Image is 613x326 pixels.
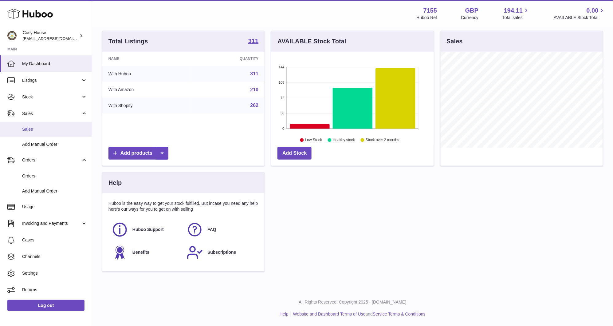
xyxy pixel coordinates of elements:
text: Low Stock [305,138,322,142]
span: Total sales [502,15,530,21]
th: Quantity [191,52,265,66]
text: 72 [281,96,285,100]
span: Sales [22,126,87,132]
img: info@wholesomegoods.com [7,31,17,40]
a: Subscriptions [187,244,255,261]
span: Orders [22,173,87,179]
td: With Amazon [102,82,191,98]
a: 311 [250,71,259,76]
span: [EMAIL_ADDRESS][DOMAIN_NAME] [23,36,90,41]
h3: Total Listings [108,37,148,46]
span: 194.11 [504,6,523,15]
span: Subscriptions [207,249,236,255]
a: Help [280,312,289,316]
span: Benefits [132,249,149,255]
p: All Rights Reserved. Copyright 2025 - [DOMAIN_NAME] [97,299,608,305]
span: Add Manual Order [22,188,87,194]
span: Listings [22,78,81,83]
a: Service Terms & Conditions [373,312,426,316]
span: Stock [22,94,81,100]
a: Log out [7,300,84,311]
span: Usage [22,204,87,210]
span: 0.00 [587,6,599,15]
span: Invoicing and Payments [22,221,81,226]
span: My Dashboard [22,61,87,67]
span: Returns [22,287,87,293]
h3: Sales [447,37,463,46]
strong: 7155 [423,6,437,15]
a: Benefits [112,244,180,261]
span: FAQ [207,227,216,233]
span: AVAILABLE Stock Total [554,15,606,21]
a: FAQ [187,221,255,238]
a: 0.00 AVAILABLE Stock Total [554,6,606,21]
p: Huboo is the easy way to get your stock fulfilled. But incase you need any help here's our ways f... [108,201,258,212]
text: 36 [281,111,285,115]
text: 144 [279,65,284,69]
th: Name [102,52,191,66]
text: 108 [279,81,284,84]
span: Huboo Support [132,227,164,233]
a: 194.11 Total sales [502,6,530,21]
td: With Huboo [102,66,191,82]
div: Currency [461,15,479,21]
span: Orders [22,157,81,163]
span: Channels [22,254,87,260]
a: Website and Dashboard Terms of Use [293,312,366,316]
a: Add Stock [277,147,312,160]
div: Cosy House [23,30,78,42]
span: Sales [22,111,81,117]
strong: GBP [465,6,478,15]
h3: Help [108,179,122,187]
a: 210 [250,87,259,92]
text: 0 [283,127,285,130]
strong: 311 [248,38,258,44]
a: Add products [108,147,168,160]
a: 262 [250,103,259,108]
a: 311 [248,38,258,45]
td: With Shopify [102,97,191,113]
span: Add Manual Order [22,141,87,147]
span: Settings [22,270,87,276]
h3: AVAILABLE Stock Total [277,37,346,46]
text: Stock over 2 months [366,138,399,142]
text: Healthy stock [333,138,355,142]
a: Huboo Support [112,221,180,238]
li: and [291,311,426,317]
div: Huboo Ref [417,15,437,21]
span: Cases [22,237,87,243]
